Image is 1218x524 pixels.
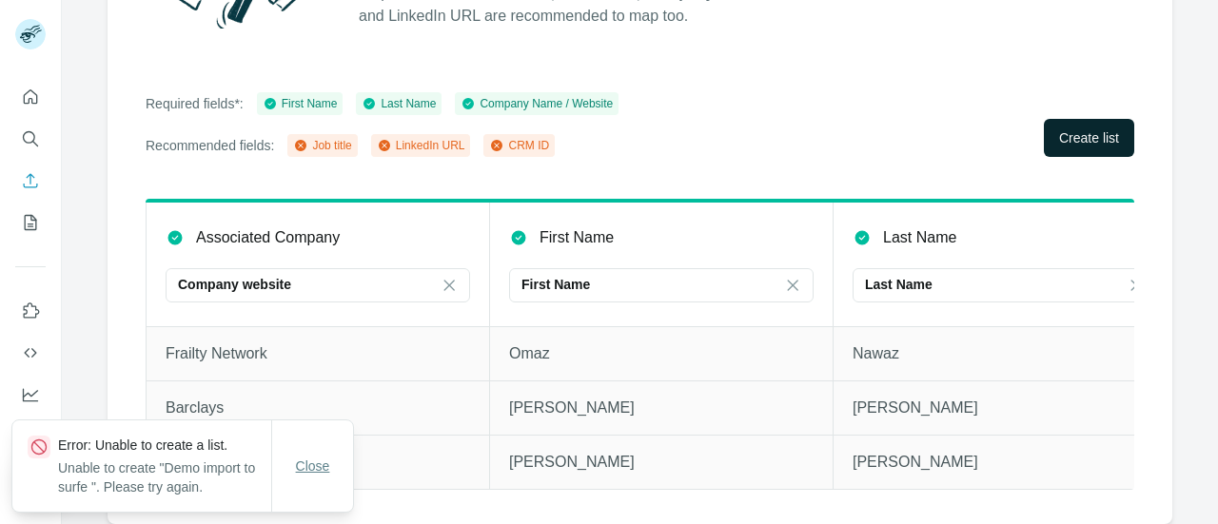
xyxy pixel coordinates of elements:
[865,275,933,294] p: Last Name
[58,458,271,496] p: Unable to create "Demo import to surfe ". Please try again.
[509,342,814,365] p: Omaz
[166,397,470,419] p: Barclays
[15,205,46,240] button: My lists
[489,137,549,154] div: CRM ID
[146,136,274,155] p: Recommended fields:
[15,122,46,156] button: Search
[853,451,1157,474] p: [PERSON_NAME]
[853,342,1157,365] p: Nawaz
[1044,119,1134,157] button: Create list
[178,275,291,294] p: Company website
[377,137,465,154] div: LinkedIn URL
[166,342,470,365] p: Frailty Network
[15,336,46,370] button: Use Surfe API
[196,226,340,249] p: Associated Company
[263,95,338,112] div: First Name
[461,95,613,112] div: Company Name / Website
[521,275,590,294] p: First Name
[362,95,436,112] div: Last Name
[15,164,46,198] button: Enrich CSV
[509,397,814,419] p: [PERSON_NAME]
[15,80,46,114] button: Quick start
[296,456,330,475] span: Close
[15,378,46,412] button: Dashboard
[293,137,351,154] div: Job title
[146,94,244,113] p: Required fields*:
[853,397,1157,419] p: [PERSON_NAME]
[883,226,956,249] p: Last Name
[1059,128,1119,147] span: Create list
[540,226,614,249] p: First Name
[283,449,344,483] button: Close
[15,294,46,328] button: Use Surfe on LinkedIn
[58,436,271,455] p: Error: Unable to create a list.
[509,451,814,474] p: [PERSON_NAME]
